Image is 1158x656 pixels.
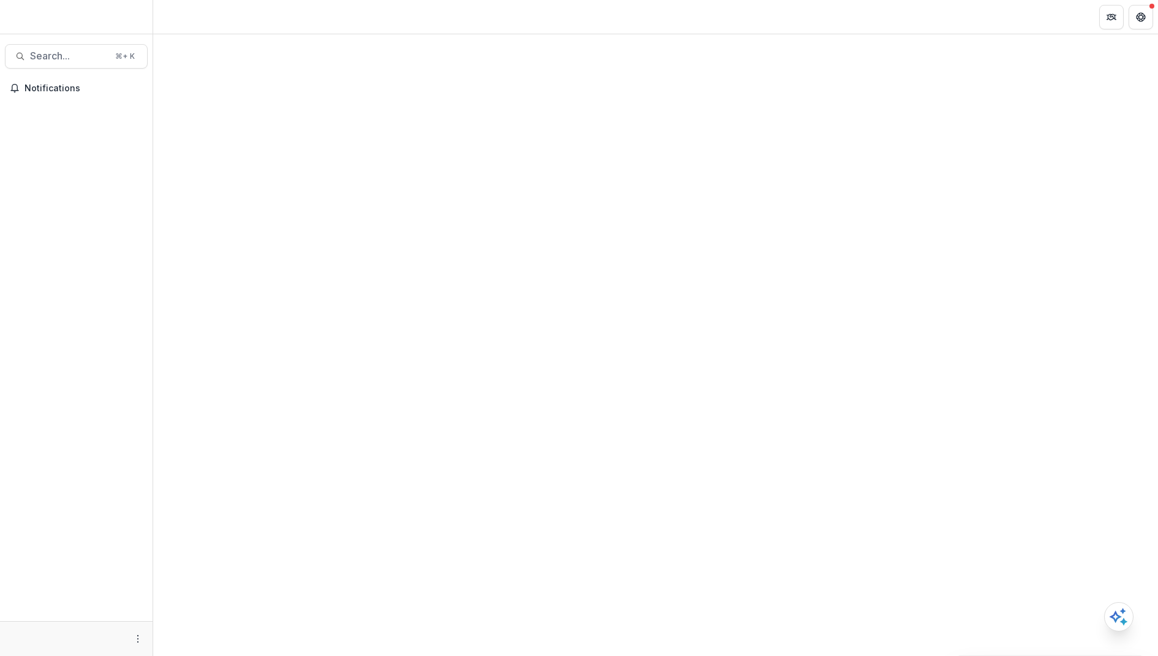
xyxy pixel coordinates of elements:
[131,631,145,646] button: More
[25,83,143,94] span: Notifications
[1104,602,1133,631] button: Open AI Assistant
[113,50,137,63] div: ⌘ + K
[1099,5,1124,29] button: Partners
[1129,5,1153,29] button: Get Help
[158,8,210,26] nav: breadcrumb
[5,44,148,69] button: Search...
[30,50,108,62] span: Search...
[5,78,148,98] button: Notifications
